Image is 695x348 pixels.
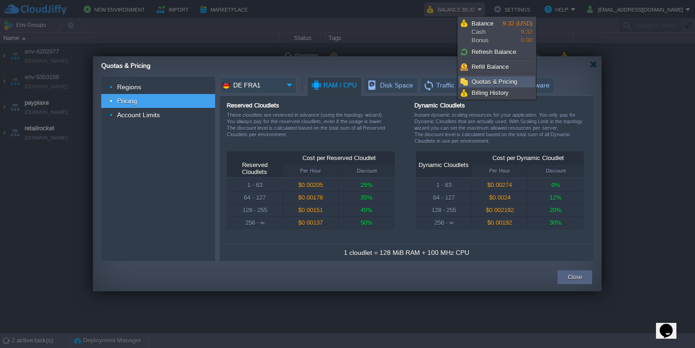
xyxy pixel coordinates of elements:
a: Account Limits [116,111,161,119]
div: 50% [339,217,394,229]
div: 30% [528,217,584,229]
div: Discount [339,165,394,177]
a: Quotas & Pricing [459,77,535,87]
button: Close [568,273,582,282]
div: Per Hour [283,165,338,177]
div: $0.00205 [283,179,338,191]
div: These cloudlets are reserved in advance (using the topology wizard). You always pay for the reser... [227,112,396,145]
span: Disk Space [367,77,413,93]
a: BalanceCashBonus9.32 (USD)9.320.00 [459,18,535,46]
span: 9.32 (USD) [503,20,532,27]
div: 12% [528,192,584,204]
div: Per Hour [472,165,527,177]
div: 35% [339,192,394,204]
span: Traffic [423,77,454,93]
div: $0.00178 [283,192,338,204]
span: 9.32 0.00 [503,20,532,44]
div: 128 - 255 [416,204,472,216]
div: $0.002192 [472,204,527,216]
div: $0.00151 [283,204,338,216]
div: 1 - 63 [227,179,282,191]
span: Billing History [472,89,509,96]
span: Quotas & Pricing [101,62,151,69]
div: 25% [339,179,394,191]
div: 1 cloudlet = 128 MiB RAM + 100 MHz CPU [344,248,469,257]
div: Discount [528,165,584,177]
a: Regions [116,83,143,91]
span: Cash Bonus [472,20,503,45]
span: RAM / CPU [310,77,357,94]
div: $0.00137 [283,217,338,229]
div: Cost per Reserved Cloudlet [283,152,395,165]
div: 64 - 127 [227,192,282,204]
div: Reserved Cloudlets [229,161,280,175]
div: 0% [528,179,584,191]
a: Refill Balance [459,62,535,72]
div: $0.00192 [472,217,527,229]
span: Refill Balance [472,63,509,70]
div: $0.00274 [472,179,527,191]
div: Dynamic Cloudlets [418,161,469,168]
div: 256 - ∞ [227,217,282,229]
div: Dynamic Cloudlets [414,102,584,109]
a: Billing History [459,88,535,98]
div: 256 - ∞ [416,217,472,229]
a: Pricing [116,97,138,105]
div: Reserved Cloudlets [227,102,396,109]
div: Cost per Dynamic Cloudlet [472,152,584,165]
a: Refresh Balance [459,47,535,57]
div: 128 - 255 [227,204,282,216]
div: 20% [528,204,584,216]
span: Balance [472,20,493,27]
span: Quotas & Pricing [472,78,517,85]
div: Instant dynamic scaling resources for your application. You only pay for Dynamic Cloudlets that a... [414,112,584,151]
span: Refresh Balance [472,48,516,55]
div: $0.0024 [472,192,527,204]
iframe: chat widget [656,311,686,339]
div: 64 - 127 [416,192,472,204]
div: 1 - 63 [416,179,472,191]
div: 45% [339,204,394,216]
